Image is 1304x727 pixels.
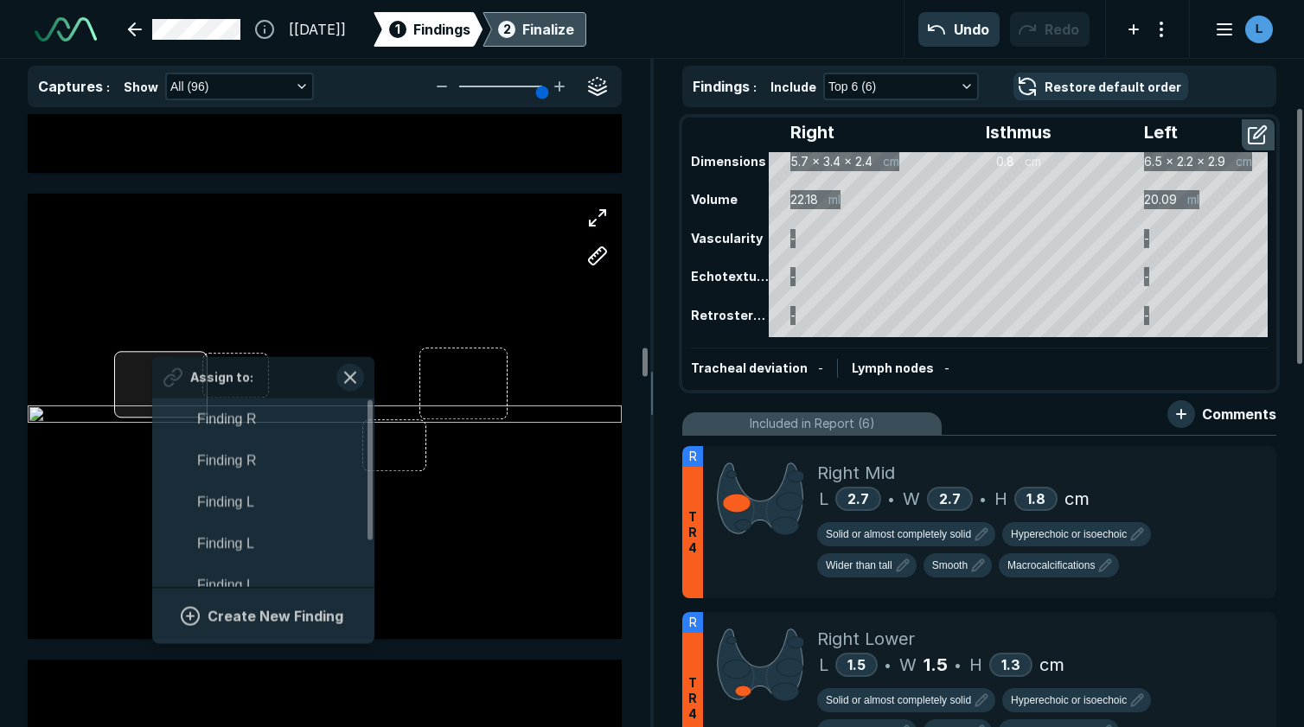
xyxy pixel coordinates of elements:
[152,398,374,439] button: Finding R
[819,652,828,678] span: L
[955,654,961,675] span: •
[717,460,803,537] img: +IcHrJAAAABklEQVQDAA5anVCYEhKYAAAAAElFTkSuQmCC
[197,532,254,553] span: Finding L
[770,78,816,96] span: Include
[152,522,374,564] button: Finding L
[483,12,586,47] div: 2Finalize
[1026,490,1045,507] span: 1.8
[932,558,968,573] span: Smooth
[197,491,254,512] span: Finding L
[980,488,986,509] span: •
[826,692,971,708] span: Solid or almost completely solid
[944,360,949,375] span: -
[395,20,400,38] span: 1
[1256,20,1263,38] span: L
[1001,656,1020,673] span: 1.3
[717,626,803,703] img: 9VP4JBAAAABklEQVQDAM8mnFASEzuOAAAAAElFTkSuQmCC
[852,360,934,375] span: Lymph nodes
[503,20,511,38] span: 2
[152,564,374,605] button: Finding L
[35,17,97,41] img: See-Mode Logo
[170,77,208,96] span: All (96)
[152,439,374,481] button: Finding R
[197,450,256,470] span: Finding R
[1245,16,1273,43] div: avatar-name
[817,626,915,652] span: Right Lower
[994,486,1007,512] span: H
[688,675,697,722] span: T R 4
[106,80,110,94] span: :
[1013,73,1188,100] button: Restore default order
[1064,486,1090,512] span: cm
[918,12,1000,47] button: Undo
[826,558,892,573] span: Wider than tall
[826,526,971,542] span: Solid or almost completely solid
[847,656,866,673] span: 1.5
[691,360,808,375] span: Tracheal deviation
[173,598,354,633] button: Create New Finding
[197,574,254,595] span: Finding L
[689,447,697,466] span: R
[899,652,917,678] span: W
[847,490,869,507] span: 2.7
[1011,526,1127,542] span: Hyperechoic or isoechoic
[903,486,920,512] span: W
[688,509,697,556] span: T R 4
[693,78,750,95] span: Findings
[374,12,483,47] div: 1Findings
[969,652,982,678] span: H
[689,613,697,632] span: R
[1007,558,1095,573] span: Macrocalcifications
[124,78,158,96] span: Show
[939,490,961,507] span: 2.7
[413,19,470,40] span: Findings
[750,414,875,433] span: Included in Report (6)
[1202,404,1276,424] span: Comments
[1204,12,1276,47] button: avatar-name
[152,481,374,522] button: Finding L
[190,368,253,386] span: Assign to:
[1011,692,1127,708] span: Hyperechoic or isoechoic
[1039,652,1064,678] span: cm
[885,654,891,675] span: •
[924,652,948,678] span: 1.5
[289,19,346,40] span: [[DATE]]
[522,19,574,40] div: Finalize
[28,10,104,48] a: See-Mode Logo
[828,77,876,96] span: Top 6 (6)
[818,360,823,375] span: -
[753,80,757,94] span: :
[819,486,828,512] span: L
[197,408,256,429] span: Finding R
[817,460,895,486] span: Right Mid
[1010,12,1090,47] button: Redo
[38,78,103,95] span: Captures
[682,446,1276,598] li: RTR4Right MidL2.7•W2.7•H1.8cm
[888,488,894,509] span: •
